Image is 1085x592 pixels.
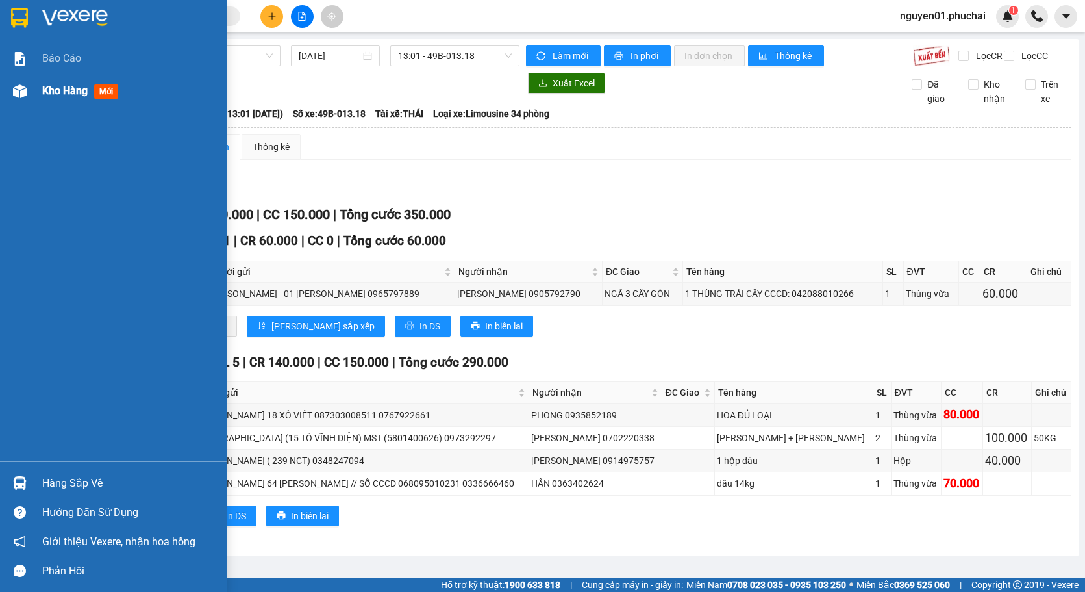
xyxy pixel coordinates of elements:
[398,46,512,66] span: 13:01 - 49B-013.18
[277,511,286,521] span: printer
[894,580,950,590] strong: 0369 525 060
[717,454,871,468] div: 1 hộp dâu
[42,534,195,550] span: Giới thiệu Vexere, nhận hoa hồng
[683,261,883,283] th: Tên hàng
[960,578,962,592] span: |
[201,506,256,526] button: printerIn DS
[570,578,572,592] span: |
[982,285,1025,303] div: 60.000
[94,84,118,99] span: mới
[727,580,846,590] strong: 0708 023 035 - 0935 103 250
[883,261,903,283] th: SL
[531,408,660,422] div: PHONG 0935852189
[11,8,28,28] img: logo-vxr
[582,578,683,592] span: Cung cấp máy in - giấy in:
[42,474,218,493] div: Hàng sắp về
[433,107,549,121] span: Loại xe: Limousine 34 phòng
[893,454,939,468] div: Hộp
[42,50,81,66] span: Báo cáo
[458,264,589,279] span: Người nhận
[253,140,290,154] div: Thống kê
[553,49,590,63] span: Làm mới
[375,107,423,121] span: Tài xế: THÁI
[875,476,889,491] div: 1
[291,509,329,523] span: In biên lai
[505,580,560,590] strong: 1900 633 818
[308,233,334,248] span: CC 0
[1034,431,1069,445] div: 50KG
[14,506,26,519] span: question-circle
[1031,10,1043,22] img: phone-icon
[943,474,980,493] div: 70.000
[985,452,1029,470] div: 40.000
[875,408,889,422] div: 1
[775,49,814,63] span: Thống kê
[873,382,892,404] th: SL
[717,408,871,422] div: HOA ĐỦ LOẠI
[195,408,527,422] div: [PERSON_NAME] 18 XÔ VIẾT 087303008511 0767922661
[856,578,950,592] span: Miền Bắc
[13,84,27,98] img: warehouse-icon
[14,535,26,548] span: notification
[1032,382,1071,404] th: Ghi chú
[528,73,605,94] button: downloadXuất Excel
[215,355,240,370] span: SL 5
[1036,77,1072,106] span: Trên xe
[748,45,824,66] button: bar-chartThống kê
[1009,6,1018,15] sup: 1
[343,233,446,248] span: Tổng cước 60.000
[890,8,996,24] span: nguyen01.phuchai
[893,408,939,422] div: Thùng vừa
[42,561,218,581] div: Phản hồi
[904,261,959,283] th: ĐVT
[892,382,942,404] th: ĐVT
[485,319,523,333] span: In biên lai
[471,321,480,331] span: printer
[318,355,321,370] span: |
[321,5,343,28] button: aim
[340,207,451,222] span: Tổng cước 350.000
[532,385,649,400] span: Người nhận
[959,261,980,283] th: CC
[758,51,769,62] span: bar-chart
[875,431,889,445] div: 2
[260,5,283,28] button: plus
[299,49,360,63] input: 11/10/2025
[333,207,336,222] span: |
[614,51,625,62] span: printer
[893,431,939,445] div: Thùng vừa
[674,45,745,66] button: In đơn chọn
[942,382,983,404] th: CC
[1002,10,1014,22] img: icon-new-feature
[234,233,237,248] span: |
[195,454,527,468] div: [PERSON_NAME] ( 239 NCT) 0348247094
[441,578,560,592] span: Hỗ trợ kỹ thuật:
[686,578,846,592] span: Miền Nam
[983,382,1032,404] th: CR
[42,503,218,522] div: Hướng dẫn sử dụng
[985,429,1029,447] div: 100.000
[630,49,660,63] span: In phơi
[197,385,516,400] span: Người gửi
[301,233,305,248] span: |
[606,264,670,279] span: ĐC Giao
[256,207,260,222] span: |
[42,84,88,97] span: Kho hàng
[14,565,26,577] span: message
[604,45,671,66] button: printerIn phơi
[1027,261,1071,283] th: Ghi chú
[979,77,1015,106] span: Kho nhận
[268,12,277,21] span: plus
[208,287,453,301] div: [PERSON_NAME] - 01 [PERSON_NAME] 0965797889
[297,12,306,21] span: file-add
[188,107,283,121] span: Chuyến: (13:01 [DATE])
[266,506,339,526] button: printerIn biên lai
[922,77,958,106] span: Đã giao
[293,107,366,121] span: Số xe: 49B-013.18
[531,431,660,445] div: [PERSON_NAME] 0702220338
[893,476,939,491] div: Thùng vừa
[666,385,701,400] span: ĐC Giao
[460,316,533,337] button: printerIn biên lai
[1054,5,1077,28] button: caret-down
[526,45,601,66] button: syncLàm mới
